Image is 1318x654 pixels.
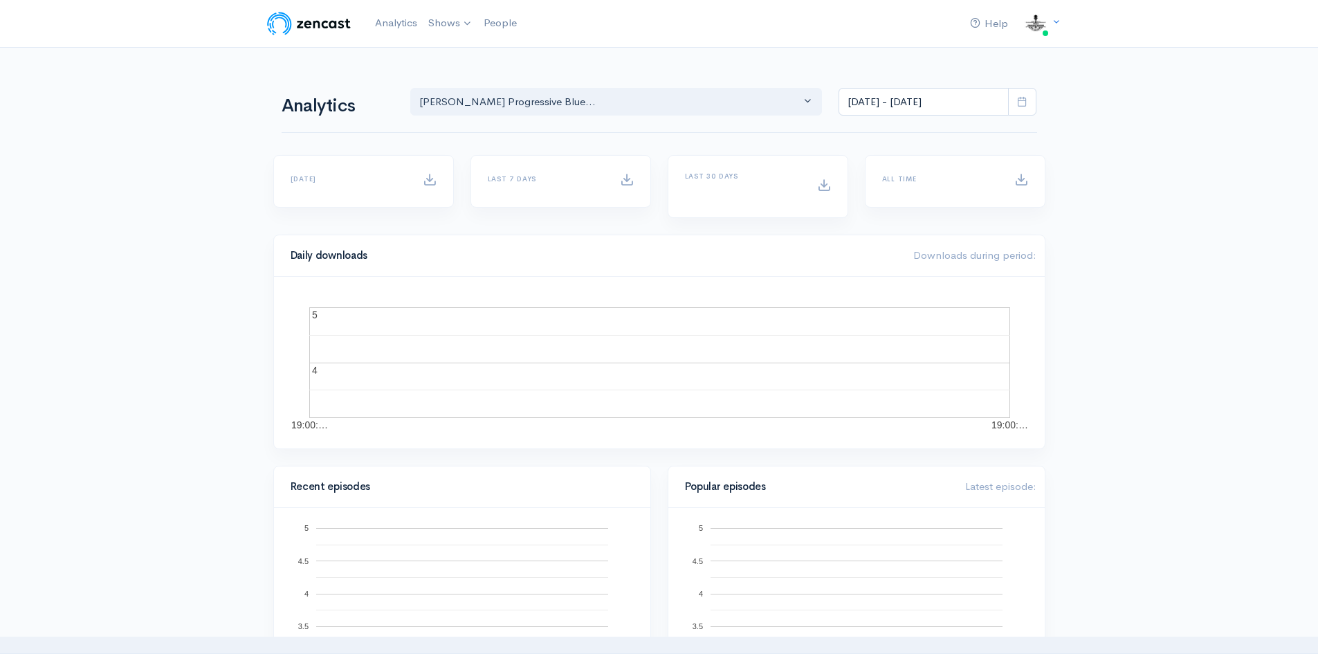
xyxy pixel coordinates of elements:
text: 19:00:… [291,419,328,430]
text: 4 [698,590,702,598]
img: ... [1022,10,1050,37]
h1: Analytics [282,96,394,116]
text: 4 [312,365,318,376]
span: Latest episode: [965,480,1036,493]
a: Help [964,9,1014,39]
text: 4 [304,590,308,598]
text: 5 [312,309,318,320]
h4: Popular episodes [685,481,949,493]
text: 19:00:… [991,419,1028,430]
text: 5 [304,524,308,532]
button: T Shaw's Progressive Blue... [410,88,823,116]
text: 3.5 [298,622,308,630]
text: 4.5 [692,556,702,565]
h6: Last 7 days [488,175,603,183]
input: analytics date range selector [839,88,1009,116]
img: ZenCast Logo [265,10,353,37]
h4: Daily downloads [291,250,897,262]
h6: All time [882,175,998,183]
a: Shows [423,8,478,39]
text: 5 [698,524,702,532]
div: [PERSON_NAME] Progressive Blue... [419,94,801,110]
h6: Last 30 days [685,172,800,180]
text: 3.5 [692,622,702,630]
svg: A chart. [291,293,1028,432]
a: Analytics [369,8,423,38]
h4: Recent episodes [291,481,625,493]
span: Downloads during period: [913,248,1036,262]
h6: [DATE] [291,175,406,183]
text: 4.5 [298,556,308,565]
a: People [478,8,522,38]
